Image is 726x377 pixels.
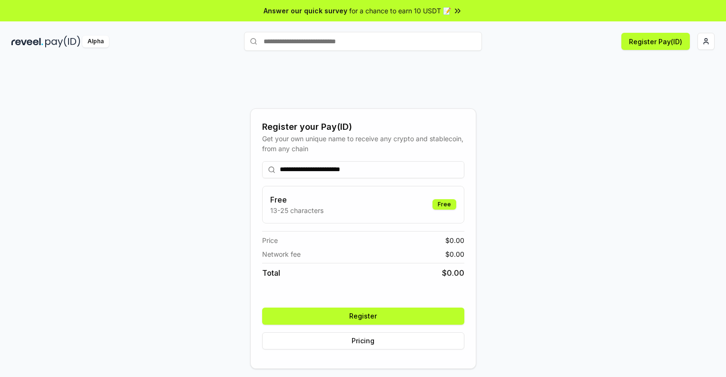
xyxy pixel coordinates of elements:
[262,249,301,259] span: Network fee
[11,36,43,48] img: reveel_dark
[432,199,456,210] div: Free
[262,120,464,134] div: Register your Pay(ID)
[262,235,278,245] span: Price
[270,194,324,205] h3: Free
[262,134,464,154] div: Get your own unique name to receive any crypto and stablecoin, from any chain
[262,308,464,325] button: Register
[270,205,324,215] p: 13-25 characters
[445,249,464,259] span: $ 0.00
[349,6,451,16] span: for a chance to earn 10 USDT 📝
[262,267,280,279] span: Total
[264,6,347,16] span: Answer our quick survey
[262,332,464,349] button: Pricing
[442,267,464,279] span: $ 0.00
[45,36,80,48] img: pay_id
[82,36,109,48] div: Alpha
[445,235,464,245] span: $ 0.00
[621,33,690,50] button: Register Pay(ID)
